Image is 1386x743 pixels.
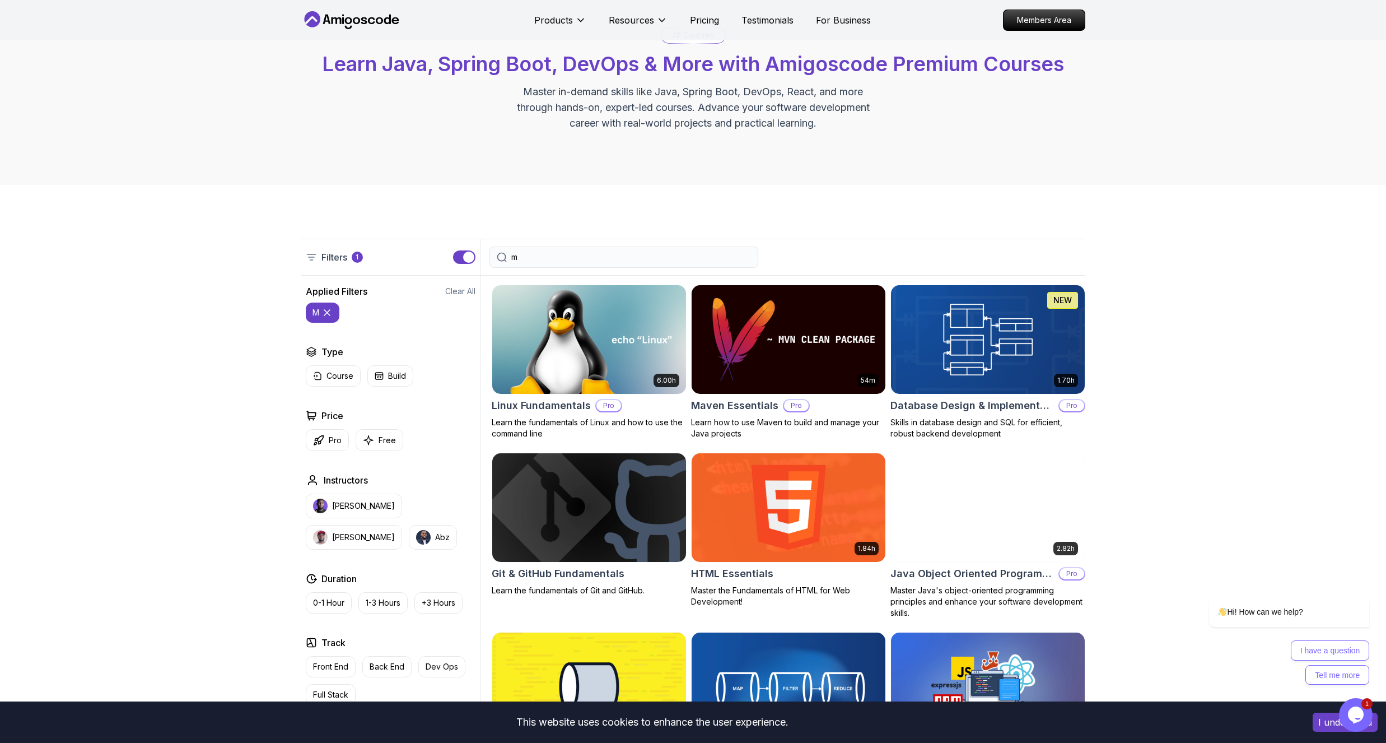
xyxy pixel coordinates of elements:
h2: Database Design & Implementation [890,398,1054,414]
p: Master Java's object-oriented programming principles and enhance your software development skills. [890,585,1085,619]
img: instructor img [416,530,431,545]
iframe: chat widget [1173,495,1375,693]
img: Java Streams card [692,633,885,741]
p: Pro [784,400,809,411]
iframe: chat widget [1339,698,1375,732]
div: This website uses cookies to enhance the user experience. [8,710,1296,735]
p: 1.70h [1057,376,1075,385]
a: Linux Fundamentals card6.00hLinux FundamentalsProLearn the fundamentals of Linux and how to use t... [492,285,687,439]
h2: HTML Essentials [691,566,773,582]
a: HTML Essentials card1.84hHTML EssentialsMaster the Fundamentals of HTML for Web Development! [691,453,886,607]
button: Products [534,13,586,36]
button: Resources [609,13,668,36]
p: 1.84h [858,544,875,553]
button: Dev Ops [418,656,465,677]
span: Learn Java, Spring Boot, DevOps & More with Amigoscode Premium Courses [322,52,1064,76]
p: Back End [370,661,404,672]
p: 1 [356,253,358,262]
h2: Track [321,636,346,649]
p: NEW [1053,295,1072,306]
p: Free [379,435,396,446]
a: For Business [816,13,871,27]
p: Learn the fundamentals of Linux and how to use the command line [492,417,687,439]
h2: Applied Filters [306,285,367,298]
p: 54m [861,376,875,385]
p: Learn the fundamentals of Git and GitHub. [492,585,687,596]
button: 1-3 Hours [358,592,408,614]
h2: Git & GitHub Fundamentals [492,566,624,582]
p: Resources [609,13,654,27]
p: Front End [313,661,348,672]
p: Full Stack [313,689,348,700]
h2: Maven Essentials [691,398,778,414]
a: Database Design & Implementation card1.70hNEWDatabase Design & ImplementationProSkills in databas... [890,285,1085,439]
p: Products [534,13,573,27]
p: 2.82h [1057,544,1075,553]
button: Full Stack [306,684,356,705]
button: instructor imgAbz [409,525,457,550]
button: instructor img[PERSON_NAME] [306,525,402,550]
a: Testimonials [741,13,794,27]
button: m [306,303,339,323]
a: Java Object Oriented Programming card2.82hJava Object Oriented ProgrammingProMaster Java's object... [890,453,1085,619]
p: Pro [596,400,621,411]
p: Master the Fundamentals of HTML for Web Development! [691,585,886,607]
p: Filters [321,250,347,264]
img: Java Object Oriented Programming card [886,451,1089,564]
h2: Price [321,409,343,422]
button: Back End [362,656,412,677]
a: Maven Essentials card54mMaven EssentialsProLearn how to use Maven to build and manage your Java p... [691,285,886,439]
p: +3 Hours [422,597,455,609]
button: Free [356,429,403,451]
button: Pro [306,429,349,451]
p: Pro [329,435,342,446]
button: +3 Hours [414,592,463,614]
p: Build [388,370,406,382]
button: Build [367,365,413,387]
button: Front End [306,656,356,677]
button: instructor img[PERSON_NAME] [306,494,402,518]
p: Pro [1060,400,1084,411]
a: Members Area [1003,10,1085,31]
p: Abz [435,532,450,543]
p: 0-1 Hour [313,597,344,609]
img: Maven Essentials card [692,285,885,394]
img: Linux Fundamentals card [492,285,686,394]
img: HTML Essentials card [692,453,885,562]
h2: Duration [321,572,357,586]
button: Course [306,365,361,387]
img: instructor img [313,499,328,513]
a: Git & GitHub Fundamentals cardGit & GitHub FundamentalsLearn the fundamentals of Git and GitHub. [492,453,687,596]
button: 0-1 Hour [306,592,352,614]
p: Members Area [1004,10,1085,30]
p: m [312,307,319,318]
p: 1-3 Hours [366,597,400,609]
p: 6.00h [657,376,676,385]
h2: Java Object Oriented Programming [890,566,1054,582]
input: Search Java, React, Spring boot ... [511,252,751,263]
p: Learn how to use Maven to build and manage your Java projects [691,417,886,439]
p: Master in-demand skills like Java, Spring Boot, DevOps, React, and more through hands-on, expert-... [505,84,881,131]
img: Java Streams Essentials card [492,633,686,741]
a: Pricing [690,13,719,27]
img: Javascript Mastery card [891,633,1085,741]
button: Clear All [445,286,475,297]
p: [PERSON_NAME] [332,500,395,512]
img: Database Design & Implementation card [891,285,1085,394]
p: Course [326,370,353,382]
p: Pro [1060,568,1084,579]
h2: Instructors [324,473,368,487]
button: Accept cookies [1313,713,1378,732]
h2: Linux Fundamentals [492,398,591,414]
p: [PERSON_NAME] [332,532,395,543]
h2: Type [321,345,343,359]
p: Skills in database design and SQL for efficient, robust backend development [890,417,1085,439]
